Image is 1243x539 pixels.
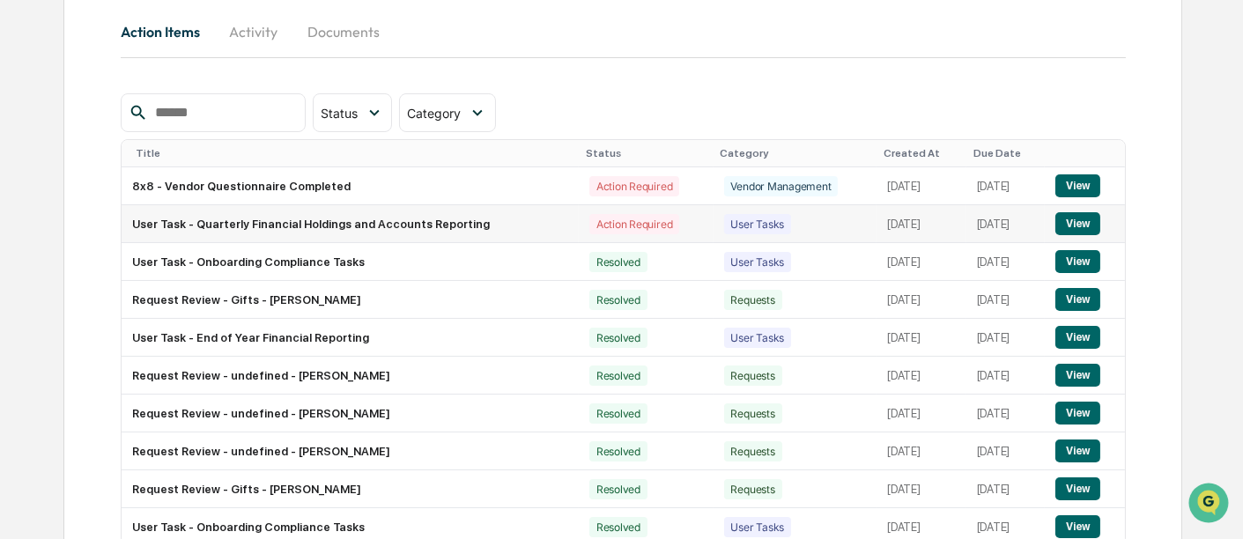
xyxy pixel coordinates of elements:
span: Pylon [175,298,213,311]
a: View [1055,292,1100,306]
a: Powered byPylon [124,297,213,311]
div: Category [721,147,870,159]
button: View [1055,364,1100,387]
div: Requests [724,441,782,461]
div: Title [136,147,572,159]
div: User Tasks [724,328,792,348]
div: Resolved [589,517,647,537]
div: 🔎 [18,256,32,270]
button: View [1055,402,1100,425]
button: View [1055,477,1100,500]
div: User Tasks [724,517,792,537]
input: Clear [46,79,291,98]
img: 1746055101610-c473b297-6a78-478c-a979-82029cc54cd1 [18,134,49,166]
div: Resolved [589,328,647,348]
td: [DATE] [877,319,966,357]
td: [DATE] [966,432,1045,470]
p: How can we help? [18,36,321,64]
td: [DATE] [877,395,966,432]
td: [DATE] [877,470,966,508]
td: [DATE] [966,395,1045,432]
a: View [1055,368,1100,381]
a: 🔎Data Lookup [11,247,118,279]
div: secondary tabs example [121,11,1126,53]
button: Start new chat [300,139,321,160]
div: Start new chat [60,134,289,151]
span: Status [321,106,358,121]
a: View [1055,406,1100,419]
div: Requests [724,365,782,386]
button: View [1055,326,1100,349]
a: View [1055,255,1100,268]
div: Vendor Management [724,176,839,196]
td: [DATE] [877,243,966,281]
td: [DATE] [877,357,966,395]
td: [DATE] [966,470,1045,508]
button: Documents [293,11,394,53]
div: User Tasks [724,214,792,234]
button: Activity [214,11,293,53]
td: [DATE] [966,357,1045,395]
button: View [1055,439,1100,462]
td: [DATE] [966,205,1045,243]
div: 🗄️ [128,223,142,237]
a: 🗄️Attestations [121,214,226,246]
div: Resolved [589,479,647,499]
button: Action Items [121,11,214,53]
td: Request Review - undefined - [PERSON_NAME] [122,432,579,470]
a: View [1055,482,1100,495]
div: Action Required [589,176,679,196]
button: View [1055,174,1100,197]
td: [DATE] [966,319,1045,357]
button: View [1055,515,1100,538]
td: Request Review - undefined - [PERSON_NAME] [122,395,579,432]
button: View [1055,212,1100,235]
div: User Tasks [724,252,792,272]
span: Category [407,106,461,121]
div: Due Date [973,147,1038,159]
td: [DATE] [966,167,1045,205]
td: User Task - End of Year Financial Reporting [122,319,579,357]
div: 🖐️ [18,223,32,237]
div: Action Required [589,214,679,234]
td: [DATE] [877,167,966,205]
td: [DATE] [877,281,966,319]
td: [DATE] [877,432,966,470]
td: Request Review - undefined - [PERSON_NAME] [122,357,579,395]
a: 🖐️Preclearance [11,214,121,246]
td: Request Review - Gifts - [PERSON_NAME] [122,470,579,508]
span: Preclearance [35,221,114,239]
td: [DATE] [966,243,1045,281]
div: Resolved [589,290,647,310]
td: 8x8 - Vendor Questionnaire Completed [122,167,579,205]
div: Requests [724,290,782,310]
td: [DATE] [966,281,1045,319]
div: We're available if you need us! [60,151,223,166]
div: Resolved [589,365,647,386]
a: View [1055,520,1100,533]
button: View [1055,288,1100,311]
td: Request Review - Gifts - [PERSON_NAME] [122,281,579,319]
div: Resolved [589,252,647,272]
div: Status [586,147,707,159]
a: View [1055,217,1100,230]
span: Data Lookup [35,255,111,272]
td: User Task - Onboarding Compliance Tasks [122,243,579,281]
div: Requests [724,479,782,499]
div: Resolved [589,441,647,461]
span: Attestations [145,221,218,239]
div: Requests [724,403,782,424]
button: View [1055,250,1100,273]
div: Created At [884,147,958,159]
td: [DATE] [877,205,966,243]
iframe: Open customer support [1187,481,1234,528]
a: View [1055,444,1100,457]
td: User Task - Quarterly Financial Holdings and Accounts Reporting [122,205,579,243]
div: Resolved [589,403,647,424]
a: View [1055,330,1100,343]
a: View [1055,179,1100,192]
